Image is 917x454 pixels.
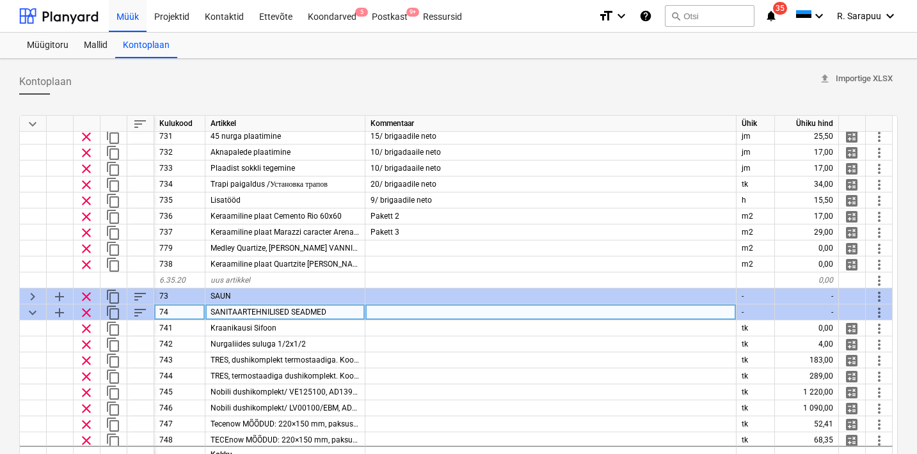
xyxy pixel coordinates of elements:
[844,145,859,160] span: Halda rea detailset jaotust
[79,401,94,416] span: Eemalda rida
[844,129,859,145] span: Halda rea detailset jaotust
[737,400,775,416] div: tk
[737,240,775,256] div: m2
[132,289,148,304] span: Sorteeri read kategooriasiseselt
[106,225,121,240] span: Dubleeri rida
[79,241,94,256] span: Eemalda rida
[844,337,859,352] span: Halda rea detailset jaotust
[737,192,775,208] div: h
[211,356,462,364] span: TRES, dushikomplekt termostaadiga. Kood: 21619601VIIMISTLUS:kroom
[737,304,775,320] div: -
[106,433,121,448] span: Dubleeri rida
[775,272,839,288] div: 0,00
[79,369,94,384] span: Eemalda rida
[371,132,436,141] span: 15/ brigaadile neto
[737,432,775,448] div: tk
[775,145,839,160] div: 17,00
[737,320,775,336] div: tk
[205,116,365,132] div: Artikkel
[775,336,839,352] div: 4,00
[737,116,775,132] div: Ühik
[106,145,121,160] span: Dubleeri rida
[737,336,775,352] div: tk
[371,164,441,173] span: 10/ brigadaaile neto
[154,368,205,384] div: 744
[211,244,456,253] span: Medley Quartize, LUNA VANNITUA DEKOOR SEIN 60x120cm
[106,417,121,432] span: Dubleeri rida
[406,8,419,17] span: 9+
[819,72,893,86] span: Importige XLSX
[773,2,787,15] span: 35
[872,225,887,240] span: Rohkem toiminguid
[775,320,839,336] div: 0,00
[79,129,94,145] span: Eemalda rida
[371,212,399,221] span: Pakett 2
[19,33,76,58] div: Müügitoru
[872,401,887,416] span: Rohkem toiminguid
[154,145,205,160] div: 732
[775,384,839,400] div: 1 220,00
[737,208,775,224] div: m2
[154,176,205,192] div: 734
[79,305,94,320] span: Eemalda rida
[211,435,459,444] span: TECEnow MÕÕDUD: 220×150 mm, paksus 5 mmVIIMISTLUS: must matt
[79,385,94,400] span: Eemalda rida
[154,320,205,336] div: 741
[844,353,859,368] span: Halda rea detailset jaotust
[211,180,328,189] span: Trapi paigaldus /Установка трапов
[19,74,72,90] span: Kontoplaan
[154,288,205,304] div: 73
[211,324,276,333] span: Kraanikausi Sifoon
[106,193,121,208] span: Dubleeri rida
[79,145,94,160] span: Eemalda rida
[737,145,775,160] div: jm
[211,340,306,348] span: Nurgaliides suluga 1/2x1/2
[154,256,205,272] div: 738
[106,209,121,224] span: Dubleeri rida
[872,161,887,176] span: Rohkem toiminguid
[775,176,839,192] div: 34,00
[737,352,775,368] div: tk
[159,276,186,285] span: 6.35.20
[872,209,887,224] span: Rohkem toiminguid
[844,193,859,208] span: Halda rea detailset jaotust
[79,433,94,448] span: Eemalda rida
[106,129,121,145] span: Dubleeri rida
[872,273,887,288] span: Rohkem toiminguid
[154,416,205,432] div: 747
[79,257,94,272] span: Eemalda rida
[371,228,399,237] span: Pakett 3
[814,69,898,89] button: Importige XLSX
[614,8,629,24] i: keyboard_arrow_down
[106,289,121,304] span: Dubleeri kategooriat
[872,433,887,448] span: Rohkem toiminguid
[844,241,859,256] span: Halda rea detailset jaotust
[775,160,839,176] div: 17,00
[844,209,859,224] span: Halda rea detailset jaotust
[765,8,777,24] i: notifications
[355,8,368,17] span: 5
[154,400,205,416] div: 746
[106,257,121,272] span: Dubleeri rida
[79,353,94,368] span: Eemalda rida
[106,353,121,368] span: Dubleeri rida
[154,336,205,352] div: 742
[154,192,205,208] div: 735
[211,260,404,269] span: Keraamiline plaat Quartzite Luna 60x120cm
[872,321,887,336] span: Rohkem toiminguid
[79,225,94,240] span: Eemalda rida
[872,129,887,145] span: Rohkem toiminguid
[52,305,67,320] span: Lisa reale alamkategooria
[211,372,490,380] span: TRES, termostaadiga dushikomplekt. Kood: 21619601NMVIIMISTLUS: must matt
[115,33,177,58] a: Kontoplaan
[737,416,775,432] div: tk
[844,161,859,176] span: Halda rea detailset jaotust
[775,240,839,256] div: 0,00
[872,193,887,208] span: Rohkem toiminguid
[154,129,205,145] div: 731
[132,305,148,320] span: Sorteeri read kategooriasiseselt
[665,5,754,27] button: Otsi
[737,129,775,145] div: jm
[775,304,839,320] div: -
[775,129,839,145] div: 25,50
